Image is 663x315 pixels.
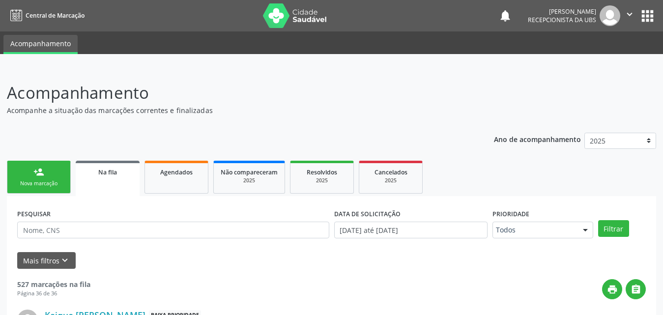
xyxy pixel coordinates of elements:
input: Selecione um intervalo [334,222,488,238]
label: DATA DE SOLICITAÇÃO [334,206,401,222]
span: Na fila [98,168,117,176]
button: print [602,279,622,299]
button:  [626,279,646,299]
i: print [607,284,618,295]
div: [PERSON_NAME] [528,7,596,16]
i:  [624,9,635,20]
span: Central de Marcação [26,11,85,20]
a: Acompanhamento [3,35,78,54]
div: Página 36 de 36 [17,289,90,298]
strong: 527 marcações na fila [17,280,90,289]
p: Acompanhe a situação das marcações correntes e finalizadas [7,105,461,115]
a: Central de Marcação [7,7,85,24]
div: 2025 [221,177,278,184]
label: PESQUISAR [17,206,51,222]
span: Todos [496,225,573,235]
button: Mais filtroskeyboard_arrow_down [17,252,76,269]
i: keyboard_arrow_down [59,255,70,266]
button: apps [639,7,656,25]
button: notifications [498,9,512,23]
button:  [620,5,639,26]
span: Não compareceram [221,168,278,176]
span: Recepcionista da UBS [528,16,596,24]
i:  [631,284,641,295]
p: Ano de acompanhamento [494,133,581,145]
div: 2025 [297,177,346,184]
div: 2025 [366,177,415,184]
button: Filtrar [598,220,629,237]
img: img [600,5,620,26]
span: Agendados [160,168,193,176]
p: Acompanhamento [7,81,461,105]
span: Resolvidos [307,168,337,176]
div: person_add [33,167,44,177]
label: Prioridade [492,206,529,222]
span: Cancelados [375,168,407,176]
div: Nova marcação [14,180,63,187]
input: Nome, CNS [17,222,329,238]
